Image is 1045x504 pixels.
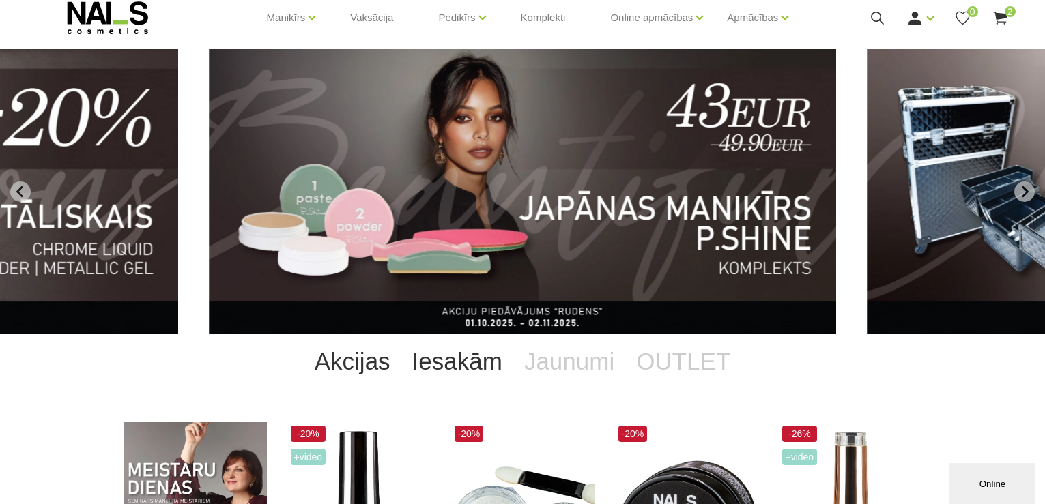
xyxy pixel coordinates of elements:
[782,449,818,465] span: +Video
[954,10,971,27] a: 0
[1014,181,1035,202] button: Next slide
[949,460,1038,504] iframe: chat widget
[782,426,818,442] span: -26%
[967,6,978,17] span: 0
[513,334,625,389] a: Jaunumi
[618,426,648,442] span: -20%
[209,49,836,334] li: 5 of 11
[625,334,741,389] a: OUTLET
[455,426,484,442] span: -20%
[10,181,31,202] button: Previous slide
[304,334,401,389] a: Akcijas
[1005,6,1016,17] span: 2
[291,449,326,465] span: +Video
[291,426,326,442] span: -20%
[992,10,1009,27] a: 2
[401,334,513,389] a: Iesakām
